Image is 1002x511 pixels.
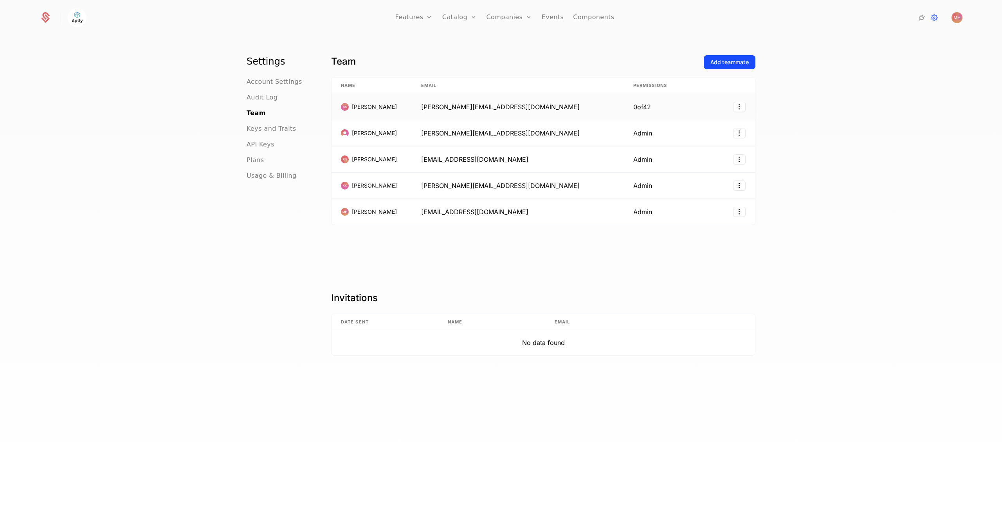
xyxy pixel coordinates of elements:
[733,154,746,164] button: Select action
[438,314,545,330] th: Name
[352,155,397,163] span: [PERSON_NAME]
[247,108,266,118] a: Team
[421,103,580,111] span: [PERSON_NAME][EMAIL_ADDRESS][DOMAIN_NAME]
[633,182,652,190] span: Admin
[733,102,746,112] button: Select action
[341,155,349,163] img: Reshma Nambiar
[952,12,962,23] img: Mike Hudson
[352,208,397,216] span: [PERSON_NAME]
[247,55,312,181] nav: Main
[331,55,697,68] h1: Team
[733,207,746,217] button: Select action
[733,181,746,191] button: Select action
[247,77,302,87] a: Account Settings
[545,314,698,330] th: Email
[247,140,274,149] a: API Keys
[68,8,87,27] img: Aptly
[332,314,438,330] th: Date Sent
[733,128,746,138] button: Select action
[633,155,652,163] span: Admin
[421,155,528,163] span: [EMAIL_ADDRESS][DOMAIN_NAME]
[352,182,397,190] span: [PERSON_NAME]
[704,55,755,69] button: Add teammate
[633,208,652,216] span: Admin
[341,182,349,190] img: Kenneth Knoll
[332,330,755,355] td: No data found
[352,103,397,111] span: [PERSON_NAME]
[247,124,296,134] a: Keys and Traits
[952,12,962,23] button: Open user button
[247,55,312,68] h1: Settings
[247,93,278,102] a: Audit Log
[331,292,755,304] h1: Invitations
[633,103,651,111] span: 0 of 42
[624,78,717,94] th: Permissions
[341,103,349,111] img: Andrea Sherrill
[247,155,264,165] a: Plans
[421,208,528,216] span: [EMAIL_ADDRESS][DOMAIN_NAME]
[633,129,652,137] span: Admin
[332,78,412,94] th: Name
[930,13,939,22] a: Settings
[247,171,297,181] a: Usage & Billing
[917,13,926,22] a: Integrations
[421,129,580,137] span: [PERSON_NAME][EMAIL_ADDRESS][DOMAIN_NAME]
[341,208,349,216] img: Mike Hudson
[412,78,624,94] th: Email
[341,129,349,137] img: Arif Rathod
[352,129,397,137] span: [PERSON_NAME]
[421,182,580,190] span: [PERSON_NAME][EMAIL_ADDRESS][DOMAIN_NAME]
[710,58,749,66] div: Add teammate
